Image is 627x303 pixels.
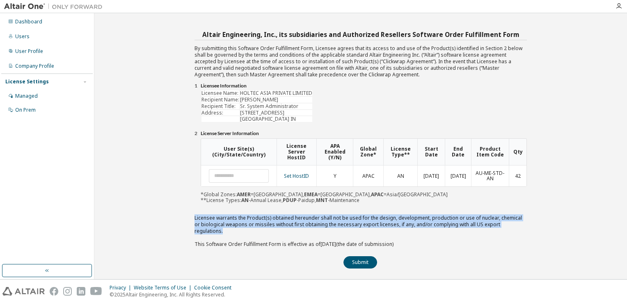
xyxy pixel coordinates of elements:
td: Address: [201,110,239,116]
td: 42 [509,165,526,187]
td: [DATE] [417,165,445,187]
button: Submit [343,256,377,269]
div: Cookie Consent [194,285,236,291]
td: [GEOGRAPHIC_DATA] IN [240,116,312,122]
td: Licensee Name: [201,90,239,96]
div: User Profile [15,48,43,55]
td: APAC [353,165,383,187]
th: License Type** [383,139,418,165]
div: On Prem [15,107,36,113]
th: Global Zone* [353,139,383,165]
th: User Site(s) (City/State/Country) [201,139,277,165]
div: Website Terms of Use [134,285,194,291]
b: PDUP [283,197,297,204]
td: Recipient Name: [201,97,239,103]
b: AN [241,197,249,204]
div: By submitting this Software Order Fulfillment Form, Licensee agrees that its access to and use of... [195,29,527,269]
b: EMEA [304,191,318,198]
th: License Server HostID [277,139,316,165]
img: facebook.svg [50,287,58,296]
b: AMER [237,191,251,198]
b: APAC [371,191,384,198]
li: Licensee Information [201,83,527,90]
td: Y [316,165,353,187]
td: [DATE] [445,165,471,187]
td: [PERSON_NAME] [240,97,312,103]
th: Start Date [417,139,445,165]
div: Managed [15,93,38,99]
th: APA Enabled (Y/N) [316,139,353,165]
img: linkedin.svg [77,287,85,296]
div: Company Profile [15,63,54,69]
img: instagram.svg [63,287,72,296]
td: AU-ME-STD-AN [471,165,509,187]
li: License Server Information [201,131,527,137]
th: Qty [509,139,526,165]
img: Altair One [4,2,107,11]
th: Product Item Code [471,139,509,165]
td: Sr. System Administrator [240,103,312,109]
th: End Date [445,139,471,165]
h3: Altair Engineering, Inc., its subsidiaries and Authorized Resellers Software Order Fulfillment Form [195,29,527,40]
a: Set HostID [284,172,309,179]
td: HOLTEC ASIA PRIVATE LIMITED [240,90,312,96]
div: *Global Zones: =[GEOGRAPHIC_DATA], =[GEOGRAPHIC_DATA], =Asia/[GEOGRAPHIC_DATA] **License Types: -... [201,138,527,203]
div: Dashboard [15,18,42,25]
b: MNT [316,197,328,204]
div: Users [15,33,30,40]
td: Recipient Title: [201,103,239,109]
img: youtube.svg [90,287,102,296]
p: © 2025 Altair Engineering, Inc. All Rights Reserved. [110,291,236,298]
img: altair_logo.svg [2,287,45,296]
td: [STREET_ADDRESS] [240,110,312,116]
div: License Settings [5,78,49,85]
td: AN [383,165,418,187]
div: Privacy [110,285,134,291]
